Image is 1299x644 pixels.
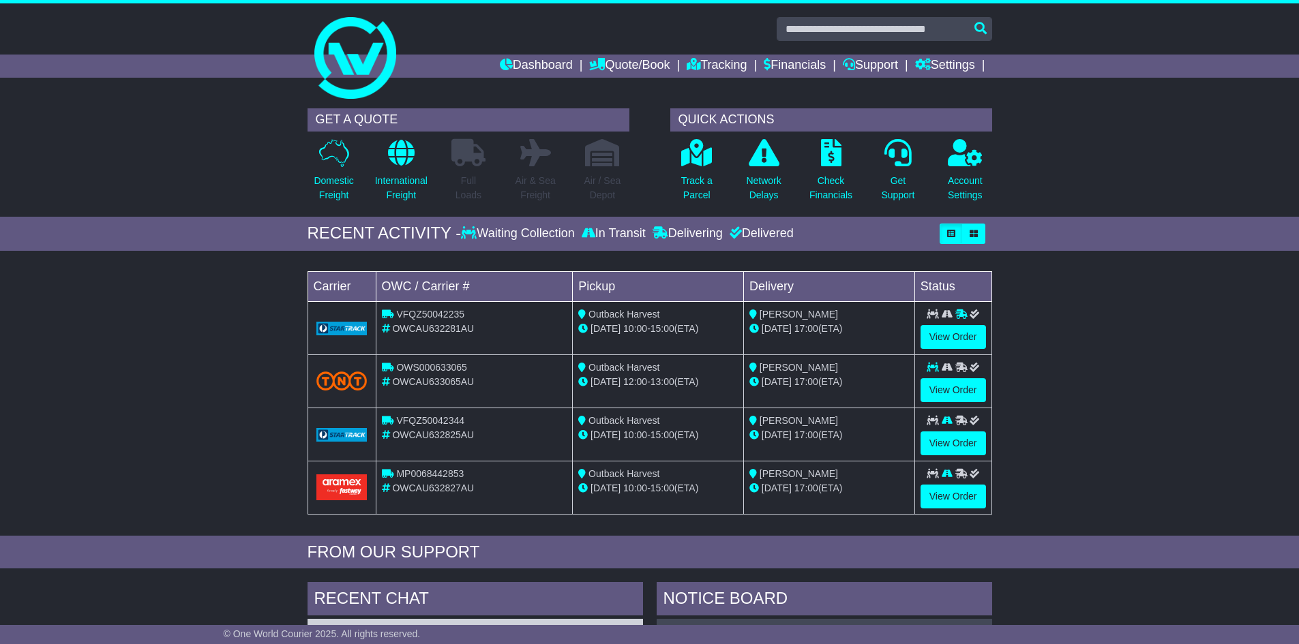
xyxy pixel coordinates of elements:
span: 15:00 [651,482,674,493]
a: View Order [921,325,986,349]
p: Air & Sea Freight [516,174,556,202]
span: VFQZ50042235 [396,309,464,320]
span: 17:00 [794,482,818,493]
span: Outback Harvest [588,362,659,373]
span: [DATE] [762,482,792,493]
div: (ETA) [749,322,909,336]
span: [DATE] [762,323,792,334]
td: OWC / Carrier # [376,271,573,301]
div: (ETA) [749,375,909,389]
div: QUICK ACTIONS [670,108,992,132]
span: OWCAU633065AU [392,376,474,387]
p: International Freight [375,174,428,202]
a: Support [843,55,898,78]
span: Outback Harvest [588,415,659,426]
span: [PERSON_NAME] [760,362,838,373]
span: Outback Harvest [588,468,659,479]
span: © One World Courier 2025. All rights reserved. [224,628,421,639]
p: Domestic Freight [314,174,353,202]
div: NOTICE BOARD [657,582,992,619]
span: Outback Harvest [588,309,659,320]
span: 13:00 [651,376,674,387]
img: TNT_Domestic.png [316,371,368,390]
a: Track aParcel [681,138,713,210]
a: Financials [764,55,826,78]
span: 17:00 [794,323,818,334]
div: RECENT CHAT [308,582,643,619]
a: View Order [921,378,986,402]
div: Delivered [726,226,794,241]
div: - (ETA) [578,375,738,389]
p: Account Settings [948,174,983,202]
span: [PERSON_NAME] [760,309,838,320]
a: DomesticFreight [313,138,354,210]
div: Delivering [649,226,726,241]
img: GetCarrierServiceLogo [316,428,368,442]
a: NetworkDelays [745,138,781,210]
span: 12:00 [623,376,647,387]
a: GetSupport [880,138,915,210]
td: Pickup [573,271,744,301]
p: Air / Sea Depot [584,174,621,202]
a: Dashboard [500,55,573,78]
span: 17:00 [794,376,818,387]
div: Waiting Collection [461,226,578,241]
a: View Order [921,431,986,455]
div: - (ETA) [578,428,738,442]
a: Tracking [687,55,747,78]
div: (ETA) [749,428,909,442]
span: [PERSON_NAME] [760,415,838,426]
span: 10:00 [623,429,647,440]
span: [DATE] [762,376,792,387]
span: 15:00 [651,429,674,440]
a: View Order [921,485,986,508]
td: Carrier [308,271,376,301]
div: RECENT ACTIVITY - [308,224,462,243]
span: 15:00 [651,323,674,334]
a: CheckFinancials [809,138,853,210]
span: [DATE] [591,482,621,493]
span: [DATE] [591,323,621,334]
a: InternationalFreight [374,138,428,210]
p: Get Support [881,174,914,202]
p: Network Delays [746,174,781,202]
a: AccountSettings [947,138,983,210]
div: - (ETA) [578,481,738,495]
span: OWCAU632825AU [392,429,474,440]
a: Settings [915,55,975,78]
div: FROM OUR SUPPORT [308,542,992,562]
span: 10:00 [623,323,647,334]
td: Delivery [743,271,914,301]
span: [PERSON_NAME] [760,468,838,479]
span: [DATE] [591,429,621,440]
div: In Transit [578,226,649,241]
span: [DATE] [762,429,792,440]
p: Check Financials [809,174,852,202]
span: MP0068442853 [396,468,464,479]
p: Full Loads [451,174,486,202]
a: Quote/Book [589,55,670,78]
div: - (ETA) [578,322,738,336]
div: (ETA) [749,481,909,495]
img: GetCarrierServiceLogo [316,322,368,335]
div: GET A QUOTE [308,108,629,132]
span: OWCAU632281AU [392,323,474,334]
span: OWS000633065 [396,362,467,373]
span: VFQZ50042344 [396,415,464,426]
td: Status [914,271,991,301]
span: 10:00 [623,482,647,493]
img: Aramex.png [316,474,368,500]
p: Track a Parcel [681,174,713,202]
span: [DATE] [591,376,621,387]
span: 17:00 [794,429,818,440]
span: OWCAU632827AU [392,482,474,493]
